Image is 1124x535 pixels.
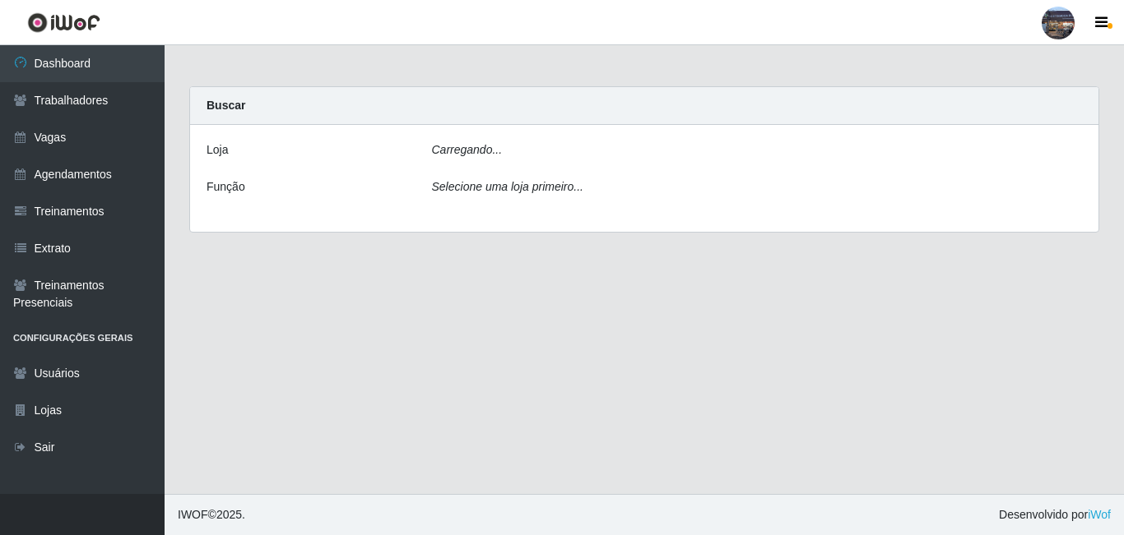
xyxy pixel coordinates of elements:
label: Função [207,178,245,196]
a: iWof [1088,508,1111,521]
span: Desenvolvido por [999,506,1111,523]
img: CoreUI Logo [27,12,100,33]
label: Loja [207,141,228,159]
i: Carregando... [432,143,503,156]
span: © 2025 . [178,506,245,523]
i: Selecione uma loja primeiro... [432,180,583,193]
span: IWOF [178,508,208,521]
strong: Buscar [207,99,245,112]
